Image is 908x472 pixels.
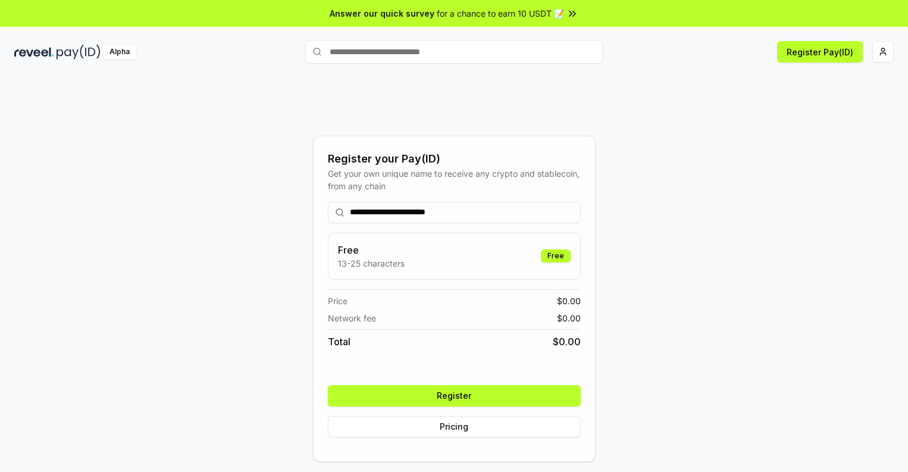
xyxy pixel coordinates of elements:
[338,257,405,270] p: 13-25 characters
[330,7,434,20] span: Answer our quick survey
[328,295,347,307] span: Price
[328,416,581,437] button: Pricing
[437,7,564,20] span: for a chance to earn 10 USDT 📝
[328,335,350,349] span: Total
[777,41,863,62] button: Register Pay(ID)
[328,385,581,407] button: Register
[328,151,581,167] div: Register your Pay(ID)
[103,45,136,60] div: Alpha
[557,295,581,307] span: $ 0.00
[557,312,581,324] span: $ 0.00
[338,243,405,257] h3: Free
[541,249,571,262] div: Free
[328,167,581,192] div: Get your own unique name to receive any crypto and stablecoin, from any chain
[553,335,581,349] span: $ 0.00
[57,45,101,60] img: pay_id
[14,45,54,60] img: reveel_dark
[328,312,376,324] span: Network fee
